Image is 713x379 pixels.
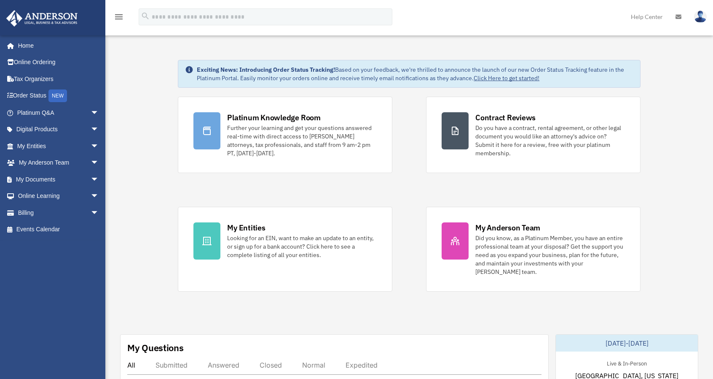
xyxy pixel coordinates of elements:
a: menu [114,15,124,22]
a: Click Here to get started! [474,74,539,82]
div: All [127,361,135,369]
div: Looking for an EIN, want to make an update to an entity, or sign up for a bank account? Click her... [227,234,377,259]
span: arrow_drop_down [91,154,107,172]
span: arrow_drop_down [91,171,107,188]
a: Online Learningarrow_drop_down [6,188,112,205]
i: menu [114,12,124,22]
div: Based on your feedback, we're thrilled to announce the launch of our new Order Status Tracking fe... [197,65,633,82]
a: Online Ordering [6,54,112,71]
div: Live & In-Person [600,358,654,367]
div: Further your learning and get your questions answered real-time with direct access to [PERSON_NAM... [227,124,377,157]
a: Contract Reviews Do you have a contract, rental agreement, or other legal document you would like... [426,97,641,173]
div: Normal [302,361,325,369]
a: My Anderson Team Did you know, as a Platinum Member, you have an entire professional team at your... [426,207,641,292]
a: Billingarrow_drop_down [6,204,112,221]
span: arrow_drop_down [91,188,107,205]
a: My Anderson Teamarrow_drop_down [6,154,112,171]
div: My Anderson Team [475,222,540,233]
div: My Entities [227,222,265,233]
a: Events Calendar [6,221,112,238]
a: Digital Productsarrow_drop_down [6,121,112,138]
div: Expedited [346,361,378,369]
span: arrow_drop_down [91,138,107,155]
a: Tax Organizers [6,70,112,87]
div: My Questions [127,341,184,354]
i: search [141,11,150,21]
a: My Entitiesarrow_drop_down [6,138,112,154]
span: arrow_drop_down [91,104,107,122]
a: Platinum Knowledge Room Further your learning and get your questions answered real-time with dire... [178,97,392,173]
span: arrow_drop_down [91,204,107,222]
div: Contract Reviews [475,112,536,123]
a: My Entities Looking for an EIN, want to make an update to an entity, or sign up for a bank accoun... [178,207,392,292]
div: Platinum Knowledge Room [227,112,321,123]
a: Order StatusNEW [6,87,112,105]
a: Home [6,37,107,54]
div: [DATE]-[DATE] [556,335,698,352]
div: Answered [208,361,239,369]
div: NEW [48,89,67,102]
div: Closed [260,361,282,369]
div: Did you know, as a Platinum Member, you have an entire professional team at your disposal? Get th... [475,234,625,276]
a: Platinum Q&Aarrow_drop_down [6,104,112,121]
img: User Pic [694,11,707,23]
a: My Documentsarrow_drop_down [6,171,112,188]
img: Anderson Advisors Platinum Portal [4,10,80,27]
strong: Exciting News: Introducing Order Status Tracking! [197,66,335,73]
div: Submitted [155,361,188,369]
div: Do you have a contract, rental agreement, or other legal document you would like an attorney's ad... [475,124,625,157]
span: arrow_drop_down [91,121,107,138]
